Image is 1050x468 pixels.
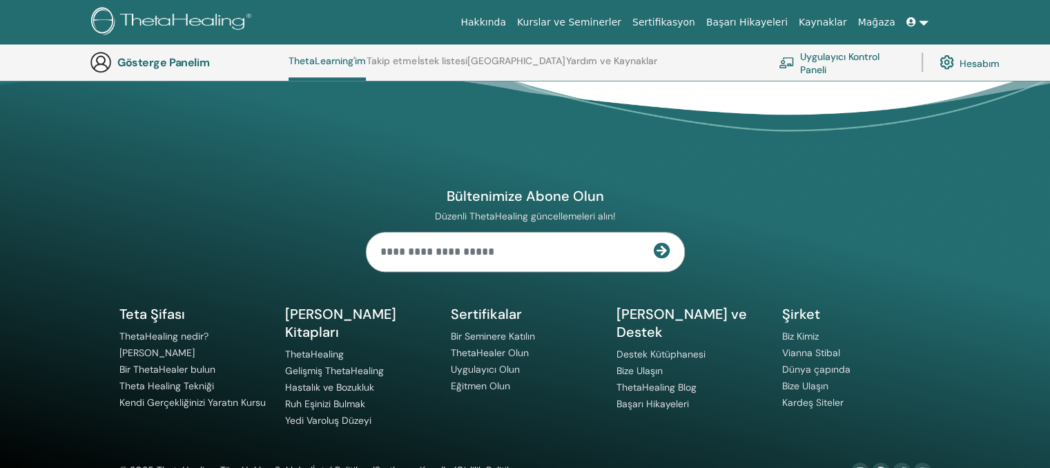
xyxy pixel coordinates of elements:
[367,55,417,77] a: Takip etme
[447,187,604,205] font: Bültenimize Abone Olun
[285,414,371,427] a: Yedi Varoluş Düzeyi
[512,10,627,35] a: Kurslar ve Seminerler
[782,347,840,359] a: Vianna Stibal
[701,10,793,35] a: Başarı Hikayeleri
[119,363,215,376] a: Bir ThetaHealer bulun
[616,398,689,410] a: Başarı Hikayeleri
[616,364,663,377] a: Bize Ulaşın
[779,47,905,77] a: Uygulayıcı Kontrol Paneli
[451,380,510,392] a: Eğitmen Olun
[467,55,565,67] font: [GEOGRAPHIC_DATA]
[285,398,365,410] a: Ruh Eşinizi Bulmak
[455,10,512,35] a: Hakkında
[852,10,900,35] a: Mağaza
[566,55,657,77] a: Yardım ve Kaynaklar
[451,363,520,376] a: Uygulayıcı Olun
[517,17,621,28] font: Kurslar ve Seminerler
[940,47,1000,77] a: Hesabım
[289,55,366,67] font: ThetaLearning'im
[782,330,819,342] a: Biz Kimiz
[117,55,209,70] font: Gösterge Panelim
[285,364,384,377] a: Gelişmiş ThetaHealing
[782,396,844,409] a: Kardeş Siteler
[451,330,535,342] a: Bir Seminere Katılın
[627,10,701,35] a: Sertifikasyon
[940,52,954,72] img: cog.svg
[91,7,256,38] img: logo.png
[451,347,529,359] a: ThetaHealer Olun
[616,305,747,341] font: [PERSON_NAME] ve Destek
[90,51,112,73] img: generic-user-icon.jpg
[800,50,879,75] font: Uygulayıcı Kontrol Paneli
[782,305,820,323] font: Şirket
[632,17,695,28] font: Sertifikasyon
[367,55,417,67] font: Takip etme
[782,363,850,376] a: Dünya çapında
[782,380,828,392] a: Bize Ulaşın
[467,55,565,77] a: [GEOGRAPHIC_DATA]
[119,305,185,323] font: Teta Şifası
[857,17,895,28] font: Mağaza
[119,330,208,342] a: ThetaHealing nedir?
[285,348,344,360] a: ThetaHealing
[289,55,366,81] a: ThetaLearning'im
[960,57,1000,69] font: Hesabım
[799,17,847,28] font: Kaynaklar
[451,305,522,323] font: Sertifikalar
[418,55,467,77] a: İstek listesi
[418,55,467,67] font: İstek listesi
[616,348,706,360] a: Destek Kütüphanesi
[285,305,396,341] font: [PERSON_NAME] Kitapları
[706,17,788,28] font: Başarı Hikayeleri
[285,381,374,393] a: Hastalık ve Bozukluk
[435,210,616,222] font: Düzenli ThetaHealing güncellemeleri alın!
[119,380,214,392] a: Theta Healing Tekniği
[779,57,795,68] img: chalkboard-teacher.svg
[119,347,195,359] a: [PERSON_NAME]
[793,10,853,35] a: Kaynaklar
[119,396,266,409] a: Kendi Gerçekliğinizi Yaratın Kursu
[460,17,506,28] font: Hakkında
[566,55,657,67] font: Yardım ve Kaynaklar
[616,381,697,393] a: ThetaHealing Blog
